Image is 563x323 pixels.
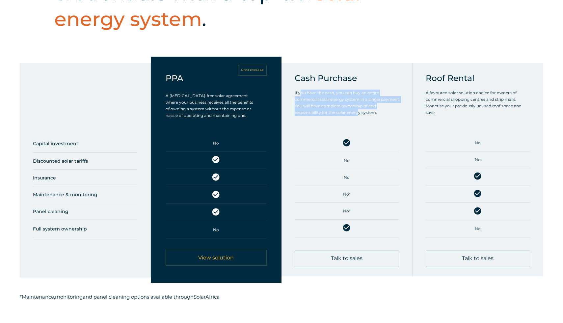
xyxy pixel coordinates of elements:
span: SolarAfrica [194,294,220,300]
h5: Full system ownership [33,224,137,234]
h5: No [295,156,399,166]
span: A [MEDICAL_DATA]-free solar agreement where your business receives all the benefits of owning a s... [166,93,253,118]
a: Talk to sales [295,251,399,266]
h5: No [426,224,530,234]
p: A favoured solar solution choice for owners of commercial shopping centres and strip malls. Monet... [426,90,530,116]
h5: Discounted solar tariffs [33,156,137,166]
span: Talk to sales [331,256,362,261]
h5: PPA [166,73,183,83]
span: View solution [198,255,234,260]
h5: Maintenance & monitoring [33,190,137,200]
span: Maintenance, [22,294,55,300]
h5: Roof Rental [426,73,530,83]
h5: No [166,225,267,235]
h5: MOST POPULAR [241,69,264,72]
span: Talk to sales [462,256,494,261]
p: If you have the cash, you can buy an entire commercial solar energy system in a single payment. Y... [295,90,402,116]
a: View solution [166,250,267,266]
h5: Cash Purchase [295,73,402,83]
h5: Capital investment [33,139,137,148]
h5: No [426,138,530,148]
span: monitoring [55,294,83,300]
h5: Panel cleaning [33,206,137,216]
h5: No [295,173,399,182]
h5: No [166,138,267,148]
h5: No [426,155,530,165]
h5: Insurance [33,173,137,183]
span: and panel cleaning options available through [83,294,194,300]
a: Talk to sales [426,251,530,266]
